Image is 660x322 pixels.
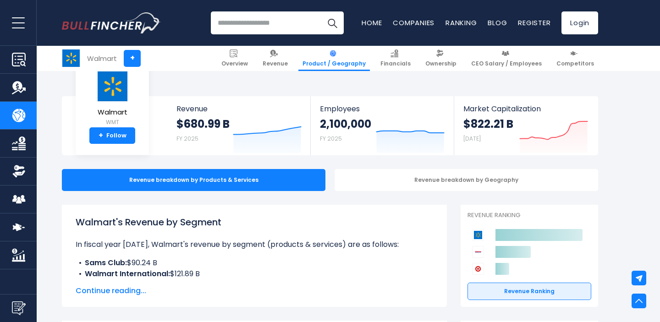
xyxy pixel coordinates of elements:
[472,246,484,258] img: Costco Wholesale Corporation competitors logo
[76,285,433,296] span: Continue reading...
[467,283,591,300] a: Revenue Ranking
[99,131,103,140] strong: +
[561,11,598,34] a: Login
[380,60,411,67] span: Financials
[425,60,456,67] span: Ownership
[320,104,444,113] span: Employees
[176,104,302,113] span: Revenue
[217,46,252,71] a: Overview
[62,169,325,191] div: Revenue breakdown by Products & Services
[62,12,161,33] img: Bullfincher logo
[556,60,594,67] span: Competitors
[421,46,461,71] a: Ownership
[471,60,542,67] span: CEO Salary / Employees
[87,53,117,64] div: Walmart
[76,257,433,268] li: $90.24 B
[258,46,292,71] a: Revenue
[96,71,128,102] img: WMT logo
[62,12,160,33] a: Go to homepage
[176,135,198,142] small: FY 2025
[298,46,370,71] a: Product / Geography
[320,135,342,142] small: FY 2025
[76,268,433,279] li: $121.89 B
[320,117,371,131] strong: 2,100,000
[12,164,26,178] img: Ownership
[463,104,588,113] span: Market Capitalization
[85,268,170,279] b: Walmart International:
[445,18,477,27] a: Ranking
[321,11,344,34] button: Search
[96,71,129,128] a: Walmart WMT
[518,18,550,27] a: Register
[311,96,453,155] a: Employees 2,100,000 FY 2025
[463,117,513,131] strong: $822.21 B
[472,229,484,241] img: Walmart competitors logo
[302,60,366,67] span: Product / Geography
[85,257,127,268] b: Sams Club:
[176,117,230,131] strong: $680.99 B
[96,118,128,126] small: WMT
[454,96,597,155] a: Market Capitalization $822.21 B [DATE]
[552,46,598,71] a: Competitors
[167,96,311,155] a: Revenue $680.99 B FY 2025
[393,18,434,27] a: Companies
[467,212,591,219] p: Revenue Ranking
[463,135,481,142] small: [DATE]
[376,46,415,71] a: Financials
[467,46,546,71] a: CEO Salary / Employees
[221,60,248,67] span: Overview
[362,18,382,27] a: Home
[263,60,288,67] span: Revenue
[488,18,507,27] a: Blog
[335,169,598,191] div: Revenue breakdown by Geography
[62,49,80,67] img: WMT logo
[124,50,141,67] a: +
[89,127,135,144] a: +Follow
[472,263,484,275] img: Target Corporation competitors logo
[96,109,128,116] span: Walmart
[76,215,433,229] h1: Walmart's Revenue by Segment
[76,239,433,250] p: In fiscal year [DATE], Walmart's revenue by segment (products & services) are as follows:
